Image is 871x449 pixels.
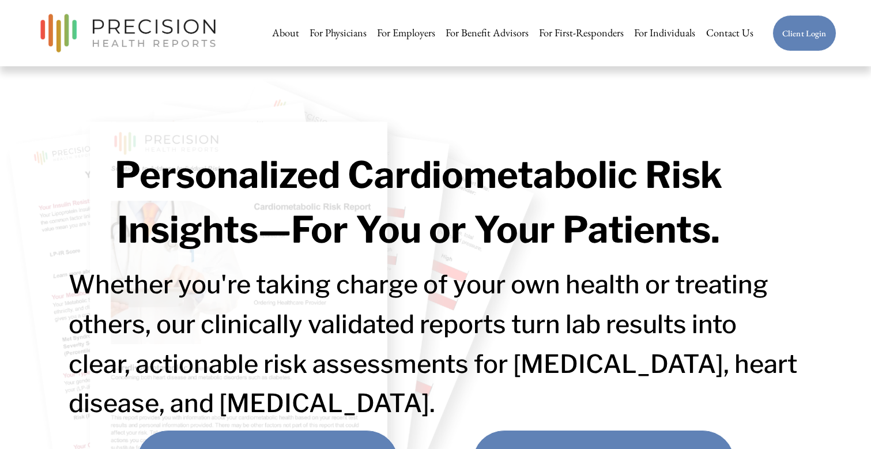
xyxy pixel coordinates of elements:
a: Client Login [772,15,836,51]
a: Contact Us [706,21,753,44]
a: For Employers [377,21,435,44]
a: For Benefit Advisors [446,21,529,44]
a: For Physicians [310,21,367,44]
a: For Individuals [634,21,695,44]
a: For First-Responders [539,21,624,44]
strong: Personalized Cardiometabolic Risk Insights—For You or Your Patients. [115,153,730,252]
h2: Whether you're taking charge of your own health or treating others, our clinically validated repo... [69,265,802,424]
img: Precision Health Reports [35,9,221,58]
a: About [272,21,299,44]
